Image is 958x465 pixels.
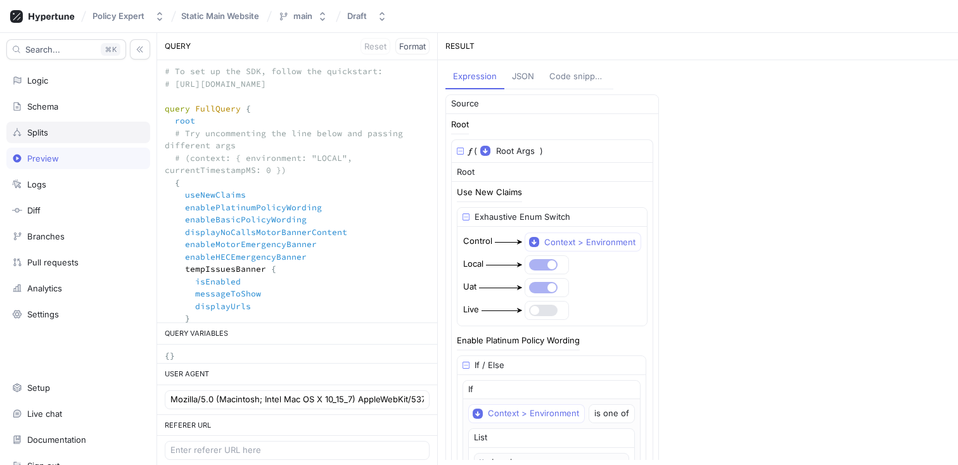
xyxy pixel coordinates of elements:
div: K [101,43,120,56]
div: is one of [594,410,629,417]
div: Root [457,166,475,179]
button: Expression [445,65,504,89]
button: Search...K [6,39,126,60]
button: Format [395,38,430,54]
div: Analytics [27,283,62,293]
div: List [474,431,487,444]
div: Local [463,258,483,271]
div: Context > Environment [488,408,579,419]
span: Root Args [496,145,535,158]
p: If [468,383,473,396]
input: Enter referer URL here [170,444,424,457]
span: Static Main Website [181,11,259,20]
div: Exhaustive Enum Switch [475,211,570,224]
div: 𝑓 [469,145,471,158]
div: Control [463,235,492,248]
button: Code snippets [542,65,613,89]
div: Root [451,120,469,129]
div: Documentation [27,435,86,445]
div: RESULT [438,33,958,60]
div: JSON [512,70,534,83]
div: Draft [347,11,367,22]
textarea: # To set up the SDK, follow the quickstart: # [URL][DOMAIN_NAME] query FullQuery { root # Try unc... [157,60,437,379]
span: Search... [25,46,60,53]
div: Use New Claims [457,188,522,196]
div: Live [463,303,479,316]
div: Policy Expert [93,11,144,22]
div: Logs [27,179,46,189]
button: Context > Environment [525,232,641,252]
div: Live chat [27,409,62,419]
button: Draft [342,6,392,27]
div: Preview [27,153,59,163]
div: Branches [27,231,65,241]
div: If / Else [475,359,504,372]
div: QUERY VARIABLES [157,323,437,345]
div: ( [474,145,477,158]
div: Setup [27,383,50,393]
div: Enable Platinum Policy Wording [457,336,580,345]
div: ) [540,145,543,158]
div: Code snippets [549,70,606,83]
div: Uat [463,281,476,293]
div: Diff [27,205,41,215]
div: USER AGENT [157,364,437,385]
div: Context > Environment [544,237,635,248]
div: REFERER URL [157,415,437,436]
div: Source [451,98,479,110]
a: Documentation [6,429,150,450]
div: Splits [27,127,48,137]
div: QUERY [157,33,437,60]
span: Format [399,42,426,50]
div: Pull requests [27,257,79,267]
div: Logic [27,75,48,86]
div: Expression [453,70,497,83]
button: JSON [504,65,542,89]
div: Settings [27,309,59,319]
textarea: {} [157,345,437,367]
div: main [293,11,312,22]
button: Context > Environment [468,404,585,423]
button: Reset [361,38,390,54]
button: Policy Expert [87,6,170,27]
button: main [273,6,333,27]
span: Reset [364,42,386,50]
div: Schema [27,101,58,111]
input: Enter user agent here [170,393,424,406]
